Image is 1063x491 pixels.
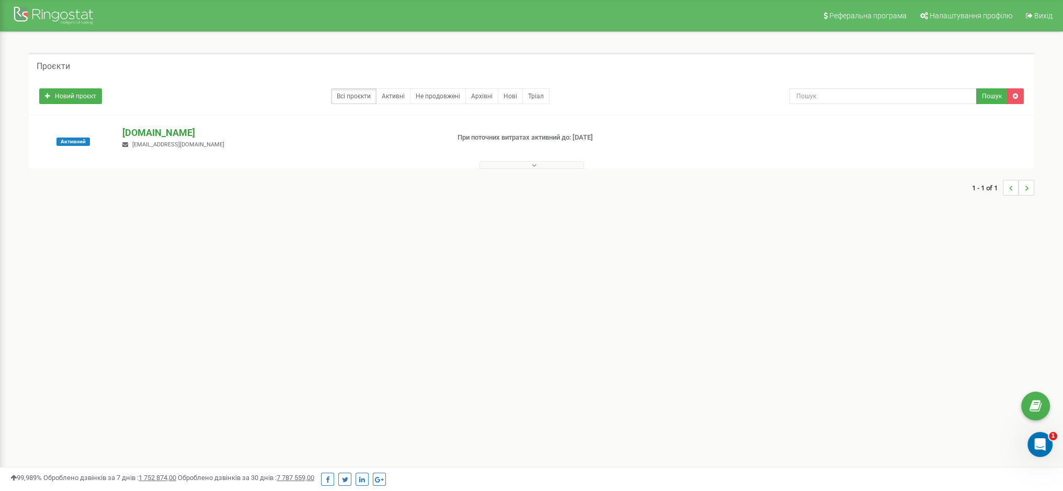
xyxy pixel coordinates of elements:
button: Пошук [976,88,1008,104]
p: При поточних витратах активний до: [DATE] [458,133,692,143]
span: [EMAIL_ADDRESS][DOMAIN_NAME] [132,141,224,148]
a: Активні [376,88,410,104]
a: Всі проєкти [331,88,376,104]
span: Оброблено дзвінків за 7 днів : [43,474,176,482]
span: Реферальна програма [829,12,907,20]
h5: Проєкти [37,62,70,71]
iframe: Intercom live chat [1027,432,1053,457]
p: [DOMAIN_NAME] [122,126,440,140]
a: Новий проєкт [39,88,102,104]
span: 1 [1049,432,1057,440]
span: 1 - 1 of 1 [972,180,1003,196]
a: Архівні [465,88,498,104]
a: Нові [498,88,523,104]
span: Вихід [1034,12,1053,20]
nav: ... [972,169,1034,206]
span: 99,989% [10,474,42,482]
u: 7 787 559,00 [277,474,314,482]
span: Активний [56,138,90,146]
u: 1 752 874,00 [139,474,176,482]
input: Пошук [790,88,977,104]
a: Тріал [522,88,550,104]
a: Не продовжені [410,88,466,104]
span: Оброблено дзвінків за 30 днів : [178,474,314,482]
span: Налаштування профілю [930,12,1012,20]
